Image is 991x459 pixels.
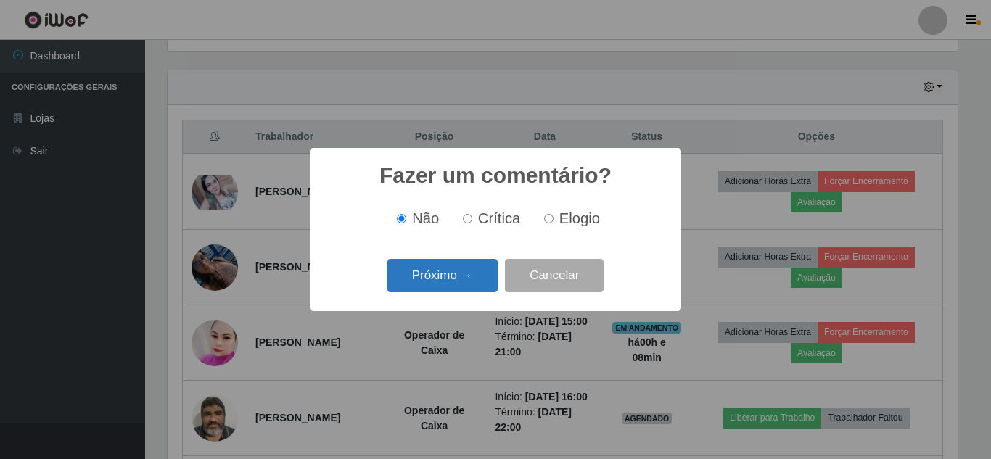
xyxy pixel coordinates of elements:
[412,210,439,226] span: Não
[544,214,554,223] input: Elogio
[397,214,406,223] input: Não
[387,259,498,293] button: Próximo →
[379,162,612,189] h2: Fazer um comentário?
[478,210,521,226] span: Crítica
[505,259,604,293] button: Cancelar
[463,214,472,223] input: Crítica
[559,210,600,226] span: Elogio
